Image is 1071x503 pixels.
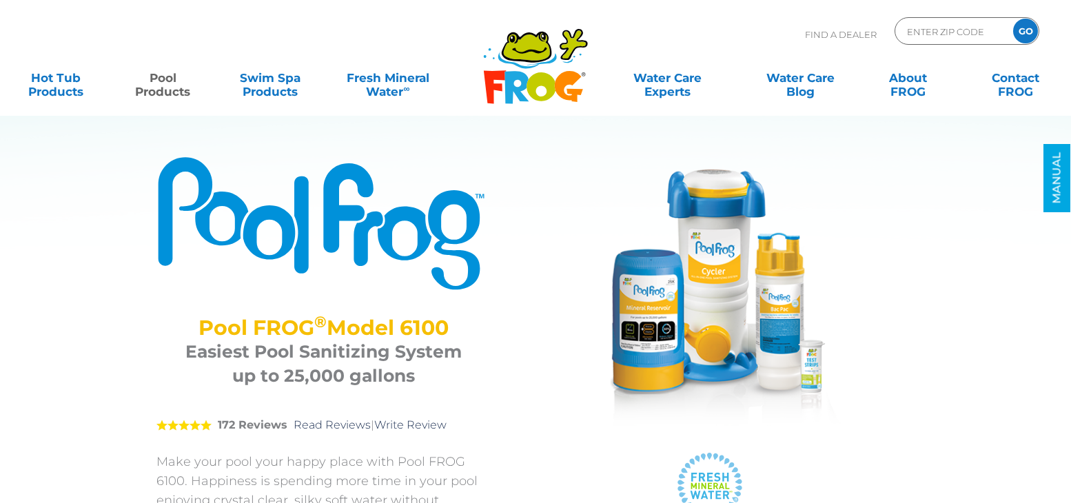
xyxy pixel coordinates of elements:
[174,316,473,340] h2: Pool FROG Model 6100
[121,64,205,92] a: PoolProducts
[759,64,842,92] a: Water CareBlog
[294,418,371,431] a: Read Reviews
[14,64,97,92] a: Hot TubProducts
[403,83,409,94] sup: ∞
[156,398,491,452] div: |
[156,420,212,431] span: 5
[974,64,1057,92] a: ContactFROG
[174,340,473,388] h3: Easiest Pool Sanitizing System up to 25,000 gallons
[906,21,999,41] input: Zip Code Form
[1013,19,1038,43] input: GO
[866,64,950,92] a: AboutFROG
[374,418,447,431] a: Write Review
[314,312,327,331] sup: ®
[600,64,735,92] a: Water CareExperts
[218,418,287,431] strong: 172 Reviews
[228,64,312,92] a: Swim SpaProducts
[336,64,440,92] a: Fresh MineralWater∞
[805,17,877,52] p: Find A Dealer
[1043,144,1070,212] a: MANUAL
[156,155,491,291] img: Product Logo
